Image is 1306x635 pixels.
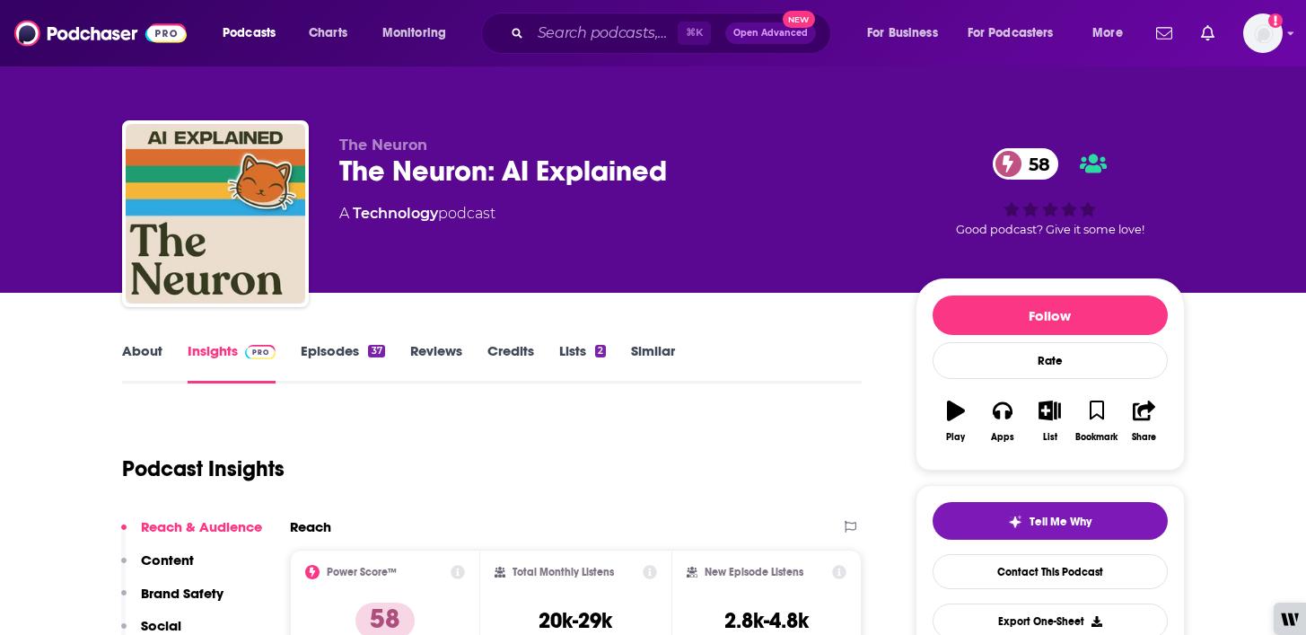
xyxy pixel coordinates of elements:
button: List [1026,389,1073,454]
div: 2 [595,345,606,357]
button: Reach & Audience [121,518,262,551]
div: Rate [933,342,1168,379]
span: 58 [1011,148,1059,180]
img: The Neuron: AI Explained [126,124,305,304]
span: New [783,11,815,28]
div: Bookmark [1075,432,1118,443]
a: Lists2 [559,342,606,384]
span: Good podcast? Give it some love! [956,223,1144,236]
a: Contact This Podcast [933,554,1168,589]
a: Episodes37 [301,342,384,384]
h2: Reach [290,518,331,535]
a: 58 [993,148,1059,180]
a: Similar [631,342,675,384]
a: Show notifications dropdown [1194,18,1222,49]
a: InsightsPodchaser Pro [188,342,276,384]
span: More [1092,21,1123,46]
span: For Business [867,21,938,46]
img: Podchaser Pro [245,345,276,359]
p: Content [141,551,194,569]
button: open menu [855,19,960,48]
span: For Podcasters [968,21,1054,46]
button: Share [1120,389,1167,454]
button: Play [933,389,979,454]
div: 58Good podcast? Give it some love! [916,137,1185,248]
button: Open AdvancedNew [725,22,816,44]
span: Charts [309,21,347,46]
div: A podcast [339,203,495,225]
button: Content [121,551,194,585]
button: Apps [979,389,1026,454]
div: 37 [368,345,384,357]
span: Open Advanced [733,29,808,38]
h3: 20k-29k [539,607,612,634]
a: About [122,342,162,384]
span: The Neuron [339,137,427,154]
h2: Total Monthly Listens [513,566,614,578]
button: Show profile menu [1243,13,1283,53]
button: open menu [210,19,299,48]
span: Monitoring [382,21,446,46]
button: open menu [1080,19,1145,48]
a: Reviews [410,342,462,384]
div: Play [946,432,965,443]
div: List [1043,432,1057,443]
h3: 2.8k-4.8k [724,607,809,634]
a: Credits [487,342,534,384]
a: Show notifications dropdown [1149,18,1179,49]
h2: New Episode Listens [705,566,803,578]
img: tell me why sparkle [1008,515,1022,529]
button: Brand Safety [121,585,224,618]
a: Technology [353,205,438,222]
h2: Power Score™ [327,566,397,578]
img: Podchaser - Follow, Share and Rate Podcasts [14,16,187,50]
button: Follow [933,295,1168,335]
h1: Podcast Insights [122,455,285,482]
button: Bookmark [1074,389,1120,454]
div: Search podcasts, credits, & more... [498,13,848,54]
p: Reach & Audience [141,518,262,535]
div: Share [1132,432,1156,443]
button: open menu [370,19,469,48]
span: Podcasts [223,21,276,46]
p: Brand Safety [141,585,224,602]
span: Tell Me Why [1030,515,1091,529]
span: Logged in as OutCastPodChaser [1243,13,1283,53]
a: Charts [297,19,358,48]
span: ⌘ K [678,22,711,45]
input: Search podcasts, credits, & more... [530,19,678,48]
p: Social [141,617,181,634]
img: User Profile [1243,13,1283,53]
button: tell me why sparkleTell Me Why [933,502,1168,540]
button: open menu [956,19,1080,48]
div: Apps [991,432,1014,443]
svg: Add a profile image [1268,13,1283,28]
